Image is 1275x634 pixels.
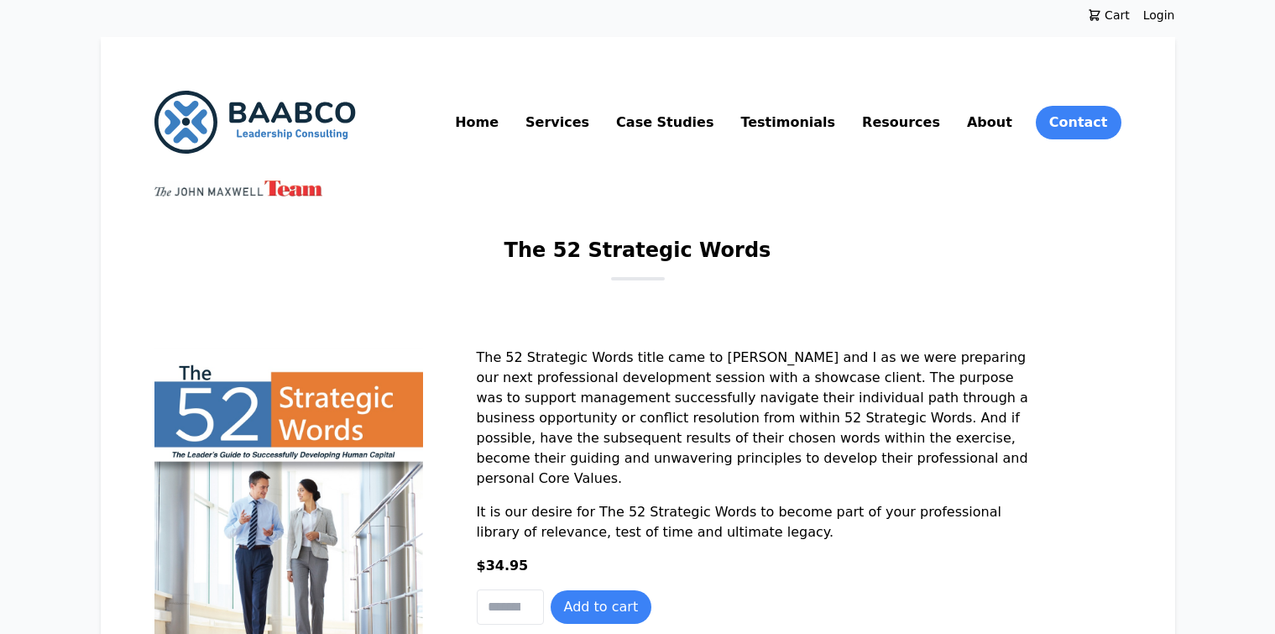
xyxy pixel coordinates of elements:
[522,109,593,136] a: Services
[1036,106,1121,139] a: Contact
[551,590,652,624] button: Add to cart
[154,181,322,196] img: John Maxwell
[859,109,943,136] a: Resources
[1143,7,1175,24] a: Login
[964,109,1016,136] a: About
[477,556,1032,589] div: $34.95
[452,109,502,136] a: Home
[1074,7,1143,24] a: Cart
[504,237,771,277] h1: The 52 Strategic Words
[477,348,1032,502] p: The 52 Strategic Words title came to [PERSON_NAME] and I as we were preparing our next profession...
[1101,7,1130,24] span: Cart
[154,91,356,154] img: BAABCO Consulting Services
[613,109,717,136] a: Case Studies
[737,109,839,136] a: Testimonials
[477,502,1032,542] p: It is our desire for The 52 Strategic Words to become part of your professional library of releva...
